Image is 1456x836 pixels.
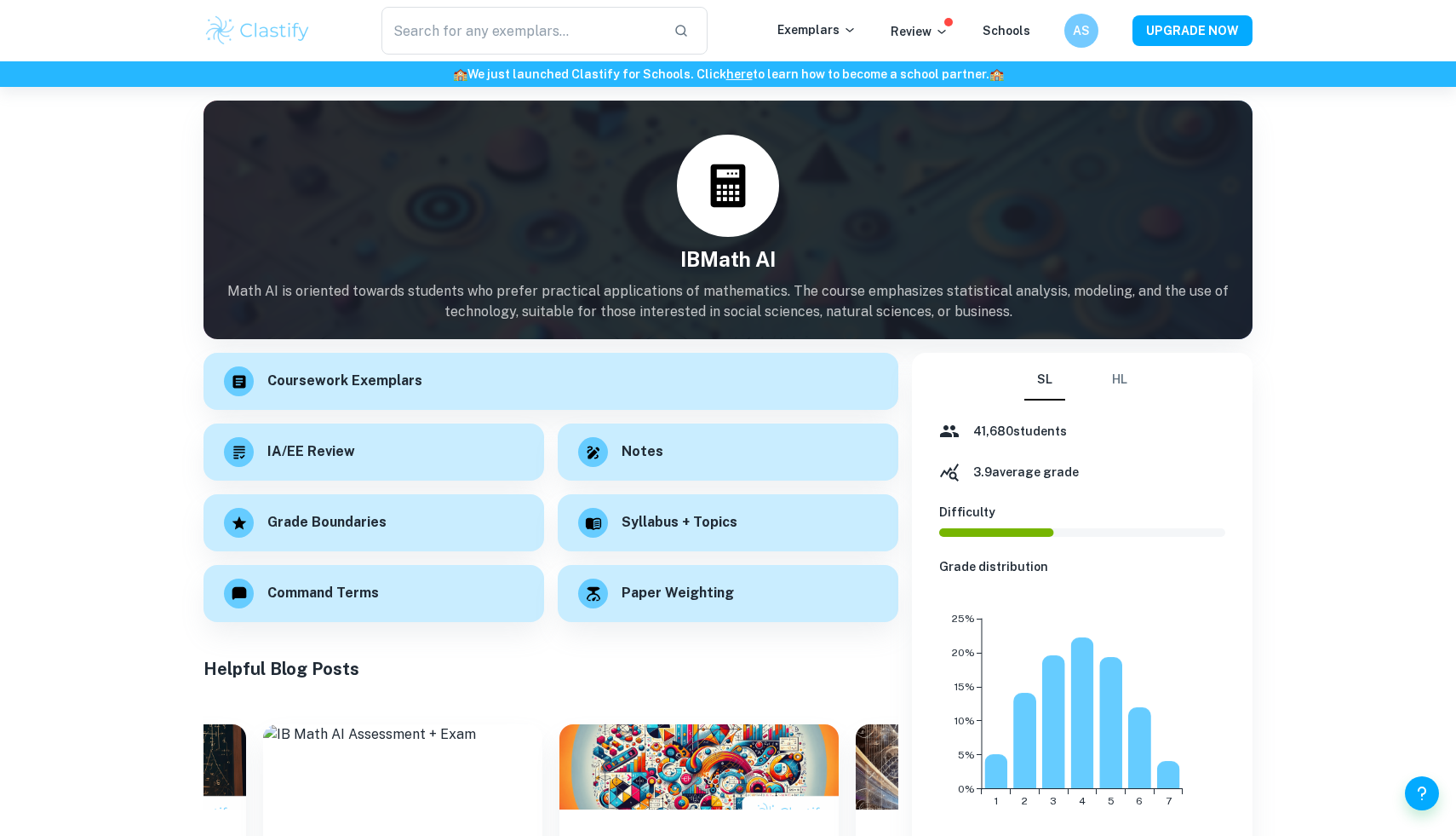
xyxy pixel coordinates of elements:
[203,281,1253,322] p: Math AI is oriented towards students who prefer practical applications of mathematics. The course...
[203,424,544,481] a: IA/EE Review
[726,67,753,81] a: here
[558,424,898,481] a: Notes
[777,20,857,39] p: Exemplars
[939,503,1225,522] h6: Difficulty
[1072,21,1092,40] h6: AS
[622,583,734,604] h6: Paper Weighting
[939,557,1225,576] h6: Grade distribution
[1050,795,1057,807] tspan: 3
[952,647,975,659] tspan: 20%
[1022,795,1028,807] tspan: 2
[203,565,544,622] a: Command Terms
[381,7,660,55] input: Search for any exemplars...
[1079,795,1086,807] tspan: 4
[1166,795,1172,807] tspan: 7
[1136,795,1143,807] tspan: 6
[958,749,975,761] tspan: 5%
[203,494,544,551] a: Grade Boundaries
[267,512,387,533] h6: Grade Boundaries
[973,422,1067,441] h6: 41,680 students
[1024,360,1065,401] button: SL
[856,724,1135,810] img: How to study for IB Math AI
[702,160,754,211] img: math-ai.svg
[203,656,898,682] h5: Helpful Blog Posts
[1064,14,1098,48] button: AS
[1099,360,1140,401] button: HL
[1132,15,1253,46] button: UPGRADE NOW
[952,613,975,625] tspan: 25%
[989,67,1004,81] span: 🏫
[558,565,898,622] a: Paper Weighting
[1405,776,1439,810] button: Help and Feedback
[267,583,379,604] h6: Command Terms
[559,724,839,810] img: Math AI IA Criteria and Checklist
[203,244,1253,274] h4: IB Math AI
[3,65,1453,84] h6: We just launched Clastify for Schools. Click to learn how to become a school partner.
[995,795,998,807] tspan: 1
[203,14,312,48] img: Clastify logo
[1108,795,1115,807] tspan: 5
[267,441,355,463] h6: IA/EE Review
[267,371,422,392] h6: Coursework Exemplars
[958,783,975,795] tspan: 0%
[954,715,975,727] tspan: 10%
[453,67,467,81] span: 🏫
[558,494,898,551] a: Syllabus + Topics
[622,441,663,463] h6: Notes
[622,512,737,533] h6: Syllabus + Topics
[973,463,1079,481] h6: 3.9 average grade
[983,24,1030,37] a: Schools
[263,724,542,810] img: IB Math AI Assessment + Exam
[891,22,949,41] p: Review
[954,681,975,693] tspan: 15%
[203,353,898,410] a: Coursework Exemplars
